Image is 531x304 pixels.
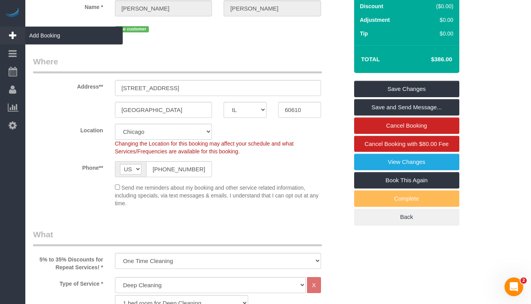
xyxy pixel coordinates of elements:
[5,8,20,19] img: Automaid Logo
[354,117,459,134] a: Cancel Booking
[115,26,149,32] span: new customer
[360,30,368,37] label: Tip
[354,209,459,225] a: Back
[224,0,321,16] input: Last Name*
[520,277,527,284] span: 2
[365,140,449,147] span: Cancel Booking with $80.00 Fee
[354,154,459,170] a: View Changes
[354,99,459,116] a: Save and Send Message...
[25,27,123,44] span: Add Booking
[354,172,459,188] a: Book This Again
[354,81,459,97] a: Save Changes
[417,2,453,10] div: ($0.00)
[27,124,109,134] label: Location
[417,30,453,37] div: $0.00
[505,277,523,296] iframe: Intercom live chat
[354,136,459,152] a: Cancel Booking with $80.00 Fee
[27,253,109,271] label: 5% to 35% Discounts for Repeat Services! *
[115,0,212,16] input: First Name**
[408,56,452,63] h4: $386.00
[361,56,380,62] strong: Total
[33,56,322,73] legend: Where
[115,140,294,155] span: Changing the Location for this booking may affect your schedule and what Services/Frequencies are...
[27,277,109,288] label: Type of Service *
[417,16,453,24] div: $0.00
[27,0,109,11] label: Name *
[278,102,321,118] input: Zip Code**
[360,16,390,24] label: Adjustment
[360,2,383,10] label: Discount
[33,229,322,246] legend: What
[115,185,319,206] span: Send me reminders about my booking and other service related information, including specials, via...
